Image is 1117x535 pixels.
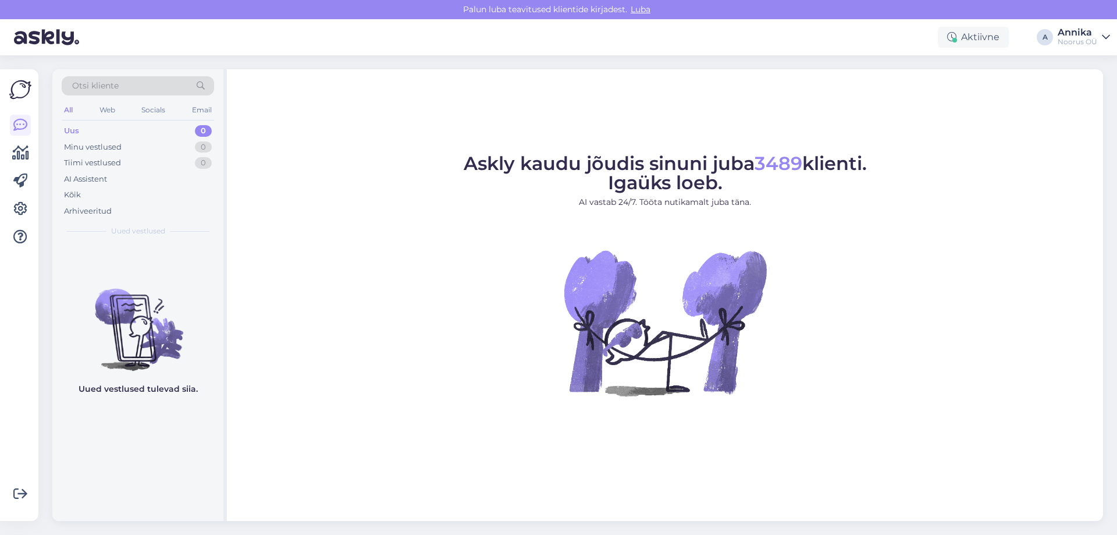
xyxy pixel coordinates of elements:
[111,226,165,236] span: Uued vestlused
[190,102,214,118] div: Email
[9,79,31,101] img: Askly Logo
[627,4,654,15] span: Luba
[195,125,212,137] div: 0
[64,157,121,169] div: Tiimi vestlused
[64,206,112,217] div: Arhiveeritud
[560,218,770,427] img: No Chat active
[64,125,79,137] div: Uus
[1058,28,1097,37] div: Annika
[464,196,867,208] p: AI vastab 24/7. Tööta nutikamalt juba täna.
[755,152,802,175] span: 3489
[97,102,118,118] div: Web
[464,152,867,194] span: Askly kaudu jõudis sinuni juba klienti. Igaüks loeb.
[195,157,212,169] div: 0
[64,173,107,185] div: AI Assistent
[195,141,212,153] div: 0
[1058,28,1110,47] a: AnnikaNoorus OÜ
[938,27,1009,48] div: Aktiivne
[1037,29,1053,45] div: A
[1058,37,1097,47] div: Noorus OÜ
[79,383,198,395] p: Uued vestlused tulevad siia.
[139,102,168,118] div: Socials
[62,102,75,118] div: All
[64,189,81,201] div: Kõik
[72,80,119,92] span: Otsi kliente
[64,141,122,153] div: Minu vestlused
[52,268,223,373] img: No chats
